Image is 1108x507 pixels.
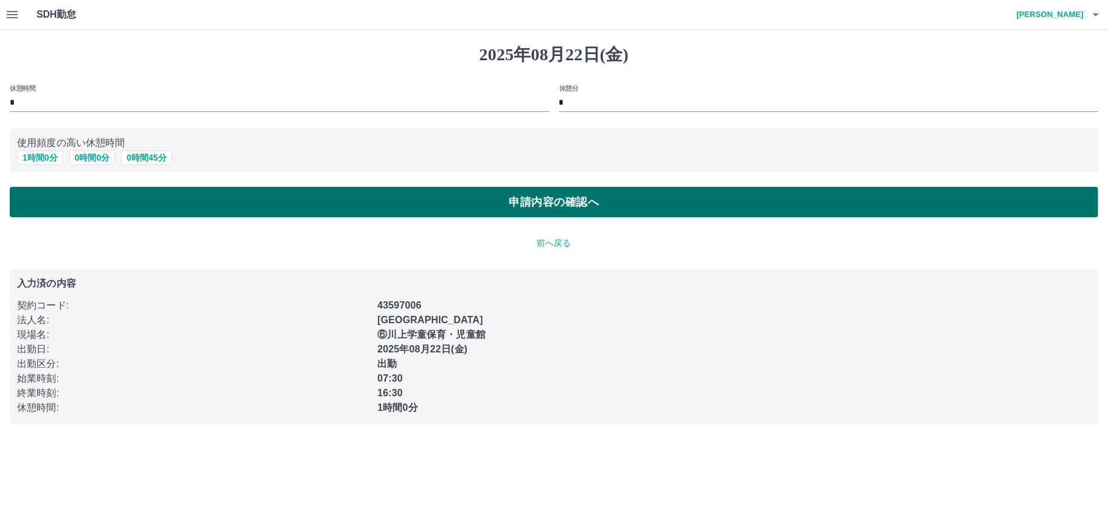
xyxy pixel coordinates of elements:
b: 07:30 [377,373,403,383]
p: 現場名 : [17,327,370,342]
button: 申請内容の確認へ [10,187,1098,217]
p: 使用頻度の高い休憩時間 [17,136,1091,150]
p: 入力済の内容 [17,279,1091,288]
b: [GEOGRAPHIC_DATA] [377,315,483,325]
button: 0時間45分 [121,150,172,165]
p: 出勤日 : [17,342,370,357]
p: 休憩時間 : [17,400,370,415]
b: 2025年08月22日(金) [377,344,467,354]
label: 休憩時間 [10,83,35,93]
button: 0時間0分 [69,150,116,165]
p: 契約コード : [17,298,370,313]
b: 出勤 [377,358,397,369]
p: 始業時刻 : [17,371,370,386]
b: 16:30 [377,388,403,398]
label: 休憩分 [559,83,579,93]
p: 法人名 : [17,313,370,327]
b: 1時間0分 [377,402,418,413]
b: ⑥川上学童保育・児童館 [377,329,486,340]
p: 終業時刻 : [17,386,370,400]
p: 出勤区分 : [17,357,370,371]
b: 43597006 [377,300,421,310]
h1: 2025年08月22日(金) [10,44,1098,65]
p: 前へ戻る [10,237,1098,250]
button: 1時間0分 [17,150,63,165]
